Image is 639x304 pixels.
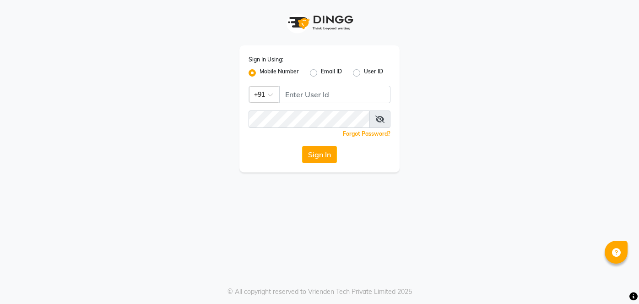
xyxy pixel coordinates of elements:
[249,111,370,128] input: Username
[321,67,342,78] label: Email ID
[279,86,390,103] input: Username
[302,146,337,163] button: Sign In
[260,67,299,78] label: Mobile Number
[343,130,390,137] a: Forgot Password?
[283,9,356,36] img: logo1.svg
[249,55,283,64] label: Sign In Using:
[364,67,383,78] label: User ID
[601,267,630,295] iframe: chat widget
